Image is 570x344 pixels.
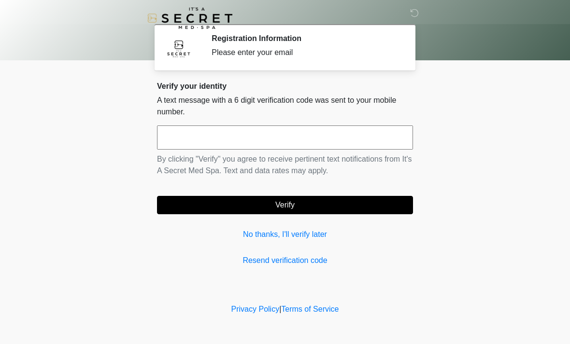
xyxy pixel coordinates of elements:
[164,34,193,63] img: Agent Avatar
[157,82,413,91] h2: Verify your identity
[231,305,280,313] a: Privacy Policy
[281,305,339,313] a: Terms of Service
[157,95,413,118] p: A text message with a 6 digit verification code was sent to your mobile number.
[279,305,281,313] a: |
[212,47,399,58] div: Please enter your email
[212,34,399,43] h2: Registration Information
[157,229,413,240] a: No thanks, I'll verify later
[157,153,413,177] p: By clicking "Verify" you agree to receive pertinent text notifications from It's A Secret Med Spa...
[157,255,413,266] a: Resend verification code
[147,7,232,29] img: It's A Secret Med Spa Logo
[157,196,413,214] button: Verify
